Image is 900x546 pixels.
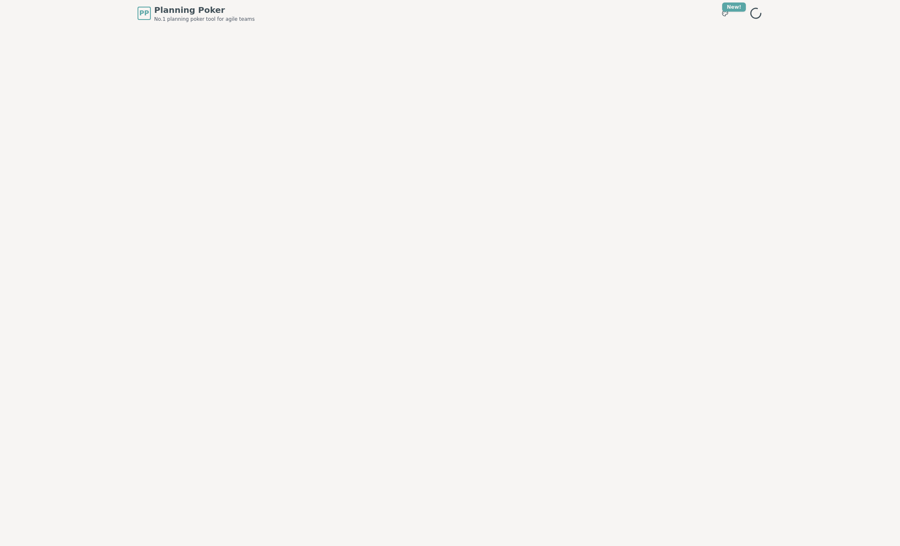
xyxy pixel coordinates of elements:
span: PP [139,8,149,18]
span: No.1 planning poker tool for agile teams [154,16,255,22]
div: New! [722,2,746,12]
a: PPPlanning PokerNo.1 planning poker tool for agile teams [138,4,255,22]
span: Planning Poker [154,4,255,16]
button: New! [718,6,733,21]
